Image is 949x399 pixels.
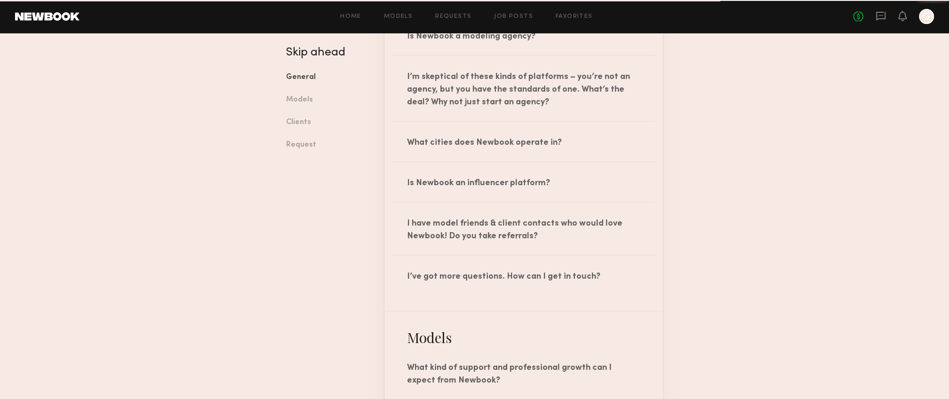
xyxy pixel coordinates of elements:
[384,256,663,295] div: I’ve got more questions. How can I get in touch?
[384,14,413,20] a: Models
[286,134,370,156] a: Request
[286,47,370,58] h4: Skip ahead
[384,203,663,255] div: I have model friends & client contacts who would love Newbook! Do you take referrals?
[494,14,533,20] a: Job Posts
[286,66,370,89] a: General
[286,111,370,134] a: Clients
[384,347,663,399] div: What kind of support and professional growth can I expect from Newbook?
[556,14,593,20] a: Favorites
[286,89,370,111] a: Models
[384,328,663,347] h4: Models
[384,56,663,121] div: I’m skeptical of these kinds of platforms – you’re not an agency, but you have the standards of o...
[384,162,663,202] div: Is Newbook an influencer platform?
[919,9,934,24] a: G
[384,122,663,161] div: What cities does Newbook operate in?
[340,14,361,20] a: Home
[435,14,471,20] a: Requests
[384,16,663,55] div: Is Newbook a modeling agency?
